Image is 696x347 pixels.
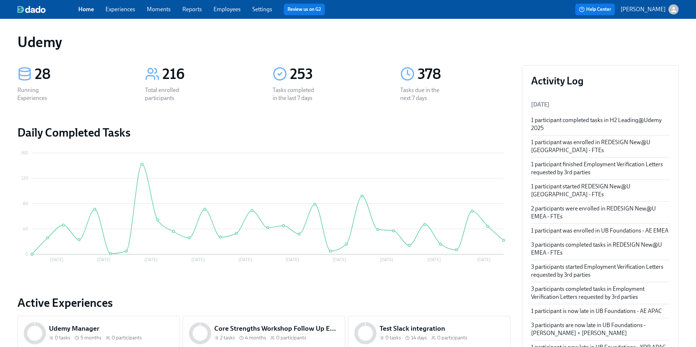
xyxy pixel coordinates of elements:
div: 3 participants are now late in UB Foundations - [PERSON_NAME] + [PERSON_NAME] [531,321,670,337]
span: 4 months [245,334,266,341]
div: 28 [35,65,128,83]
div: 3 participants started Employment Verification Letters requested by 3rd parties [531,263,670,279]
span: Help Center [579,6,611,13]
span: 0 participants [437,334,467,341]
h5: Udemy Manager [49,324,174,333]
div: Total enrolled participants [145,86,191,102]
h1: Udemy [17,33,62,51]
a: Experiences [105,6,135,13]
div: 3 participants completed tasks in REDESIGN New@U EMEA - FTEs [531,241,670,257]
p: [PERSON_NAME] [621,5,666,13]
tspan: [DATE] [50,257,63,262]
div: 1 participant was enrolled in REDESIGN New@U [GEOGRAPHIC_DATA] - FTEs [531,138,670,154]
button: Review us on G2 [284,4,325,15]
tspan: 120 [21,176,28,181]
a: Home [78,6,94,13]
tspan: [DATE] [333,257,346,262]
tspan: 160 [21,150,28,155]
a: Reports [182,6,202,13]
span: 14 days [411,334,427,341]
img: dado [17,6,46,13]
div: 1 participant was enrolled in UB Foundations - AE EMEA [531,227,670,235]
tspan: [DATE] [380,257,393,262]
span: 0 participants [276,334,306,341]
a: dado [17,6,78,13]
div: Tasks due in the next 7 days [400,86,447,102]
div: 253 [290,65,383,83]
h5: Core Strengths Workshop Follow Up Experience [214,324,339,333]
button: Help Center [575,4,615,15]
span: 0 tasks [385,334,401,341]
div: 3 participants completed tasks in Employment Verification Letters requested by 3rd parties [531,285,670,301]
div: Tasks completed in the last 7 days [273,86,319,102]
h5: Test Slack integration [380,324,504,333]
button: [PERSON_NAME] [621,4,679,14]
a: Employees [214,6,241,13]
tspan: [DATE] [286,257,299,262]
a: Settings [252,6,272,13]
div: 2 participants were enrolled in REDESIGN New@U EMEA - FTEs [531,205,670,221]
span: 0 participants [112,334,142,341]
div: 1 participant finished Employment Verification Letters requested by 3rd parties [531,160,670,176]
h2: Daily Completed Tasks [17,125,510,140]
div: 1 participant started REDESIGN New@U [GEOGRAPHIC_DATA] - FTEs [531,183,670,198]
a: Active Experiences [17,296,510,310]
tspan: [DATE] [239,257,252,262]
div: 1 participant is now late in UB Foundations - AE APAC [531,307,670,315]
a: Moments [147,6,171,13]
div: 378 [418,65,510,83]
tspan: 80 [23,201,28,206]
tspan: [DATE] [191,257,205,262]
tspan: [DATE] [427,257,441,262]
tspan: [DATE] [144,257,158,262]
span: [DATE] [531,101,550,108]
span: 2 tasks [220,334,235,341]
tspan: [DATE] [477,257,490,262]
h3: Activity Log [531,74,670,87]
div: 216 [162,65,255,83]
a: Review us on G2 [287,6,321,13]
span: 0 tasks [55,334,70,341]
div: Running Experiences [17,86,64,102]
tspan: 40 [23,226,28,231]
div: 1 participant completed tasks in H2 Leading@Udemy 2025 [531,116,670,132]
tspan: 0 [25,252,28,257]
tspan: [DATE] [97,257,111,262]
span: 5 months [80,334,101,341]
